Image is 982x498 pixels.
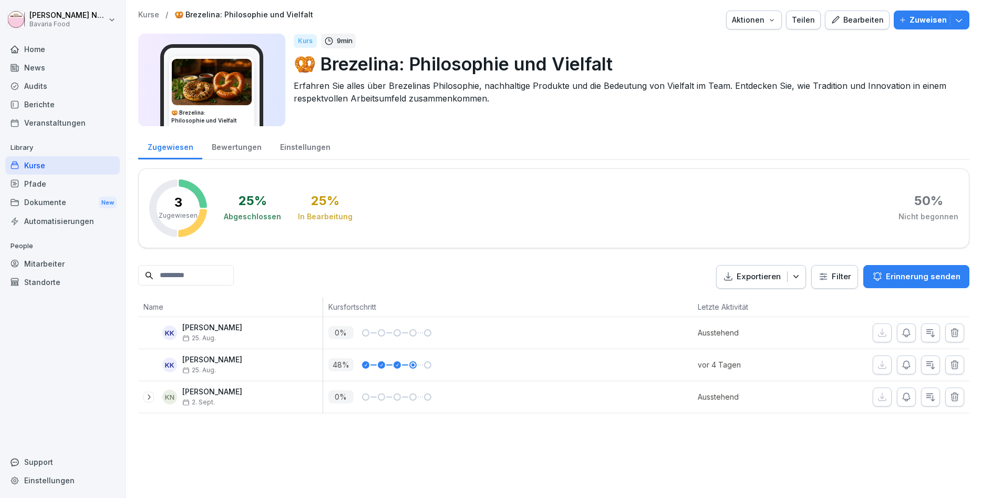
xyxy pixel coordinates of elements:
[909,14,947,26] p: Zuweisen
[726,11,782,29] button: Aktionen
[182,367,216,374] span: 25. Aug.
[698,301,803,312] p: Letzte Aktivität
[162,390,177,404] div: KN
[5,77,120,95] a: Audits
[328,301,549,312] p: Kursfortschritt
[898,211,958,222] div: Nicht begonnen
[5,114,120,132] a: Veranstaltungen
[182,334,216,342] span: 25. Aug.
[162,326,177,340] div: KK
[162,358,177,372] div: KK
[812,266,857,288] button: Filter
[5,139,120,156] p: Library
[914,195,943,207] div: 50 %
[886,271,960,282] p: Erinnerung senden
[174,196,182,209] p: 3
[159,211,198,220] p: Zugewiesen
[5,193,120,212] a: DokumenteNew
[786,11,821,29] button: Teilen
[172,59,252,105] img: t56ti2n3rszkn94es0nvan4l.png
[182,399,215,406] span: 2. Sept.
[328,358,354,371] p: 48 %
[894,11,969,29] button: Zuweisen
[5,255,120,273] a: Mitarbeiter
[5,212,120,230] a: Automatisierungen
[29,11,106,20] p: [PERSON_NAME] Neurohr
[5,273,120,291] a: Standorte
[698,391,808,402] p: Ausstehend
[99,197,117,209] div: New
[5,95,120,114] a: Berichte
[732,14,776,26] div: Aktionen
[202,133,271,159] a: Bewertungen
[5,156,120,175] a: Kurse
[29,21,106,28] p: Bavaria Food
[171,109,252,125] h3: 🥨 Brezelina: Philosophie und Vielfalt
[698,327,808,338] p: Ausstehend
[698,359,808,370] p: vor 4 Tagen
[863,265,969,288] button: Erinnerung senden
[224,211,281,222] div: Abgeschlossen
[337,36,353,46] p: 9 min
[294,79,961,105] p: Erfahren Sie alles über Brezelinas Philosophie, nachhaltige Produkte und die Bedeutung von Vielfa...
[716,265,806,289] button: Exportieren
[298,211,353,222] div: In Bearbeitung
[737,271,781,283] p: Exportieren
[182,388,242,397] p: [PERSON_NAME]
[818,271,851,282] div: Filter
[792,14,815,26] div: Teilen
[182,323,242,332] p: [PERSON_NAME]
[182,355,242,364] p: [PERSON_NAME]
[294,34,317,48] div: Kurs
[825,11,890,29] button: Bearbeiten
[328,390,354,403] p: 0 %
[138,133,202,159] a: Zugewiesen
[5,58,120,77] a: News
[138,11,159,19] a: Kurse
[174,11,313,19] a: 🥨 Brezelina: Philosophie und Vielfalt
[294,50,961,77] p: 🥨 Brezelina: Philosophie und Vielfalt
[5,40,120,58] a: Home
[271,133,339,159] a: Einstellungen
[5,238,120,255] p: People
[143,301,317,312] p: Name
[311,195,339,207] div: 25 %
[239,195,267,207] div: 25 %
[166,11,168,19] p: /
[328,326,354,339] p: 0 %
[5,453,120,471] div: Support
[5,175,120,193] a: Pfade
[5,471,120,490] a: Einstellungen
[5,193,120,212] div: Dokumente
[831,14,884,26] div: Bearbeiten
